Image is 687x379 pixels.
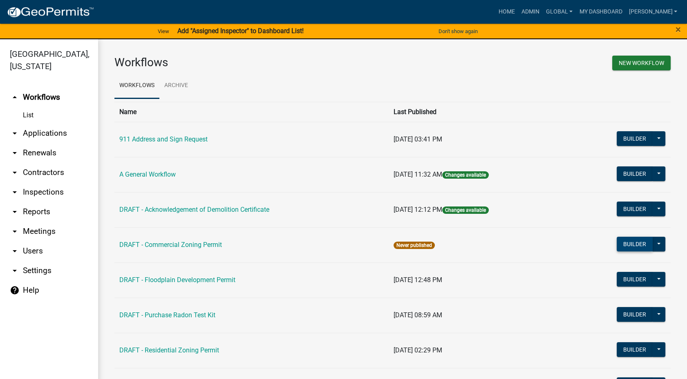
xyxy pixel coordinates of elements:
i: arrow_drop_down [10,266,20,276]
button: Don't show again [435,25,481,38]
span: Changes available [442,206,489,214]
a: DRAFT - Acknowledgement of Demolition Certificate [119,206,269,213]
button: Builder [617,342,653,357]
button: Close [676,25,681,34]
th: Name [114,102,389,122]
span: [DATE] 08:59 AM [394,311,442,319]
i: arrow_drop_up [10,92,20,102]
i: arrow_drop_down [10,246,20,256]
a: DRAFT - Commercial Zoning Permit [119,241,222,249]
a: 911 Address and Sign Request [119,135,208,143]
a: Archive [159,73,193,99]
button: Builder [617,237,653,251]
i: help [10,285,20,295]
i: arrow_drop_down [10,207,20,217]
a: Admin [518,4,543,20]
a: Workflows [114,73,159,99]
a: Global [543,4,576,20]
span: [DATE] 12:12 PM [394,206,442,213]
strong: Add "Assigned Inspector" to Dashboard List! [177,27,304,35]
a: [PERSON_NAME] [625,4,680,20]
h3: Workflows [114,56,387,70]
a: DRAFT - Purchase Radon Test Kit [119,311,215,319]
button: Builder [617,131,653,146]
span: [DATE] 02:29 PM [394,346,442,354]
i: arrow_drop_down [10,148,20,158]
a: A General Workflow [119,170,176,178]
button: Builder [617,272,653,287]
i: arrow_drop_down [10,227,20,236]
span: Never published [394,242,435,249]
button: Builder [617,166,653,181]
button: New Workflow [612,56,671,70]
a: Home [495,4,518,20]
a: DRAFT - Residential Zoning Permit [119,346,219,354]
i: arrow_drop_down [10,128,20,138]
a: View [154,25,172,38]
button: Builder [617,202,653,216]
span: [DATE] 11:32 AM [394,170,442,178]
span: [DATE] 12:48 PM [394,276,442,284]
span: [DATE] 03:41 PM [394,135,442,143]
span: Changes available [442,171,489,179]
a: DRAFT - Floodplain Development Permit [119,276,235,284]
span: × [676,24,681,35]
button: Builder [617,307,653,322]
th: Last Published [389,102,569,122]
i: arrow_drop_down [10,187,20,197]
a: My Dashboard [576,4,625,20]
i: arrow_drop_down [10,168,20,177]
